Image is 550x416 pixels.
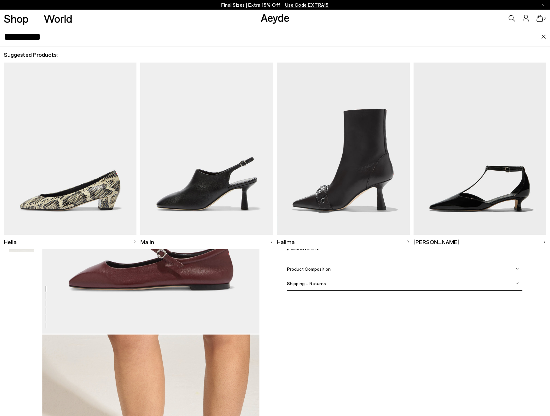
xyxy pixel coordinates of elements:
[133,240,136,243] img: svg%3E
[543,17,546,20] span: 0
[287,266,331,272] span: Product Composition
[4,13,29,24] a: Shop
[543,240,546,243] img: svg%3E
[261,11,290,24] a: Aeyde
[414,63,546,235] img: Descriptive text
[270,240,273,243] img: svg%3E
[285,2,329,8] span: Navigate to /collections/ss25-final-sizes
[277,63,409,235] img: Descriptive text
[221,1,329,9] p: Final Sizes | Extra 15% Off
[4,51,546,59] h2: Suggested Products:
[537,15,543,22] a: 0
[277,235,409,249] a: Halima
[140,235,273,249] a: Malin
[4,235,136,249] a: Helia
[287,281,326,286] span: Shipping + Returns
[541,35,546,39] img: close.svg
[414,235,546,249] a: [PERSON_NAME]
[406,240,410,243] img: svg%3E
[140,63,273,235] img: Descriptive text
[4,238,17,246] span: Helia
[414,238,459,246] span: [PERSON_NAME]
[4,63,136,235] img: Descriptive text
[516,267,519,270] img: svg%3E
[516,282,519,285] img: svg%3E
[44,13,72,24] a: World
[277,238,295,246] span: Halima
[140,238,154,246] span: Malin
